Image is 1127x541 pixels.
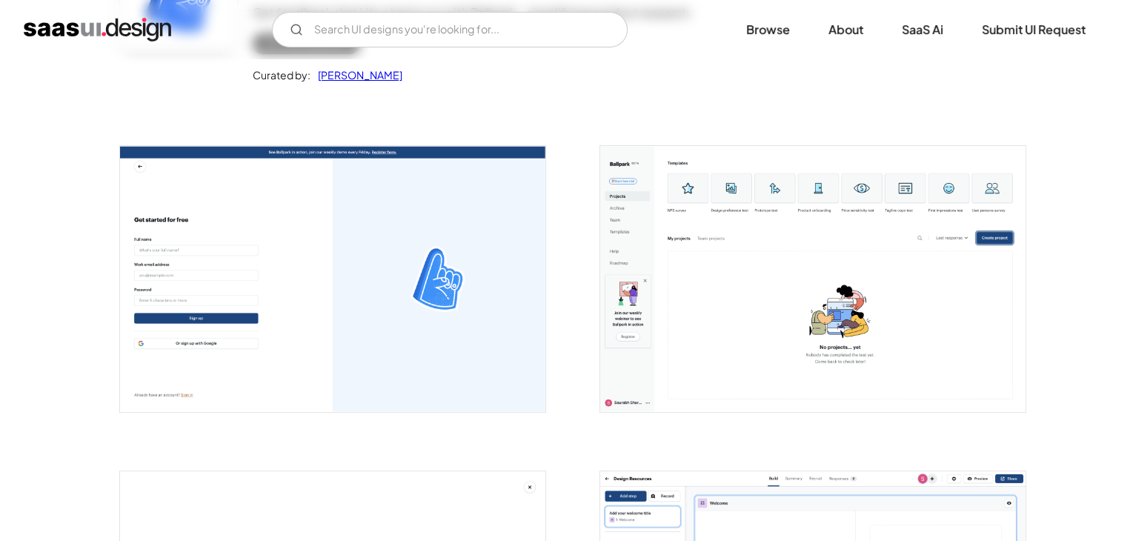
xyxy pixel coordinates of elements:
a: open lightbox [120,146,545,412]
a: Browse [728,13,808,46]
a: About [811,13,881,46]
a: home [24,18,171,42]
img: 641056a9e6660c8fe1f9983e_Ballpark%20Home%20Screen.png [600,146,1025,412]
a: SaaS Ai [884,13,961,46]
a: [PERSON_NAME] [310,66,402,84]
div: Curated by: [253,66,310,84]
input: Search UI designs you're looking for... [272,12,628,47]
img: 641056a41e2d829da313e94c_Ballpark%20Signup%20Screen.png [120,146,545,412]
a: Submit UI Request [964,13,1103,46]
form: Email Form [272,12,628,47]
a: open lightbox [600,146,1025,412]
